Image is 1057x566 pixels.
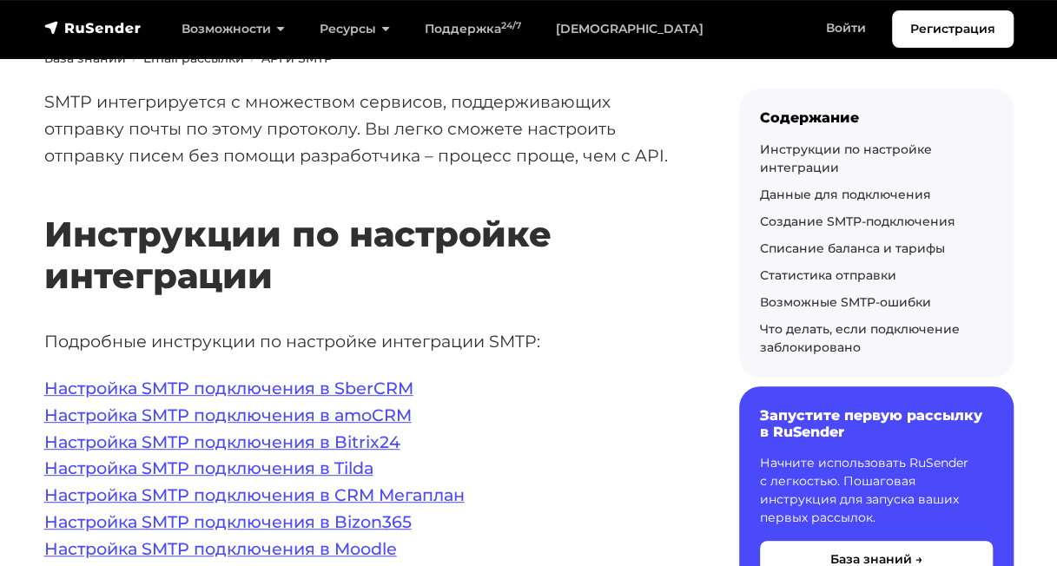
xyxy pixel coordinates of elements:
a: Войти [809,10,883,46]
a: Регистрация [892,10,1014,48]
p: SMTP интегрируется с множеством сервисов, поддерживающих отправку почты по этому протоколу. Вы ле... [44,89,684,168]
a: Данные для подключения [760,187,931,202]
a: Что делать, если подключение заблокировано [760,321,960,355]
p: Начните использовать RuSender с легкостью. Пошаговая инструкция для запуска ваших первых рассылок. [760,454,993,527]
a: Настройка SMTP подключения в amoCRM [44,405,412,425]
a: Создание SMTP-подключения [760,214,955,229]
a: Настройка SMTP подключения в Tilda [44,457,373,478]
a: Настройка SMTP подключения в CRM Мегаплан [44,484,465,505]
img: RuSender [44,19,142,36]
a: Возможности [164,11,302,47]
a: [DEMOGRAPHIC_DATA] [538,11,720,47]
sup: 24/7 [501,20,521,31]
a: Возможные SMTP-ошибки [760,294,931,310]
a: API и SMTP [261,50,333,66]
a: Поддержка24/7 [407,11,538,47]
a: Статистика отправки [760,267,896,283]
a: Настройка SMTP подключения в SberCRM [44,378,413,398]
a: База знаний [44,50,126,66]
a: Списание баланса и тарифы [760,240,945,256]
a: Настройка SMTP подключения в Moodle [44,538,397,559]
h6: Запустите первую рассылку в RuSender [760,407,993,440]
a: Email рассылки [143,50,244,66]
div: Содержание [760,109,993,126]
h2: Инструкции по настройке интеграции [44,162,684,297]
p: Подробные инструкции по настройке интеграции SMTP: [44,328,684,355]
a: Ресурсы [302,11,407,47]
a: Настройка SMTP подключения в Bitrix24 [44,431,400,452]
a: Инструкции по настройке интеграции [760,141,932,175]
a: Настройка SMTP подключения в Bizon365 [44,511,412,532]
nav: breadcrumb [34,49,1024,68]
